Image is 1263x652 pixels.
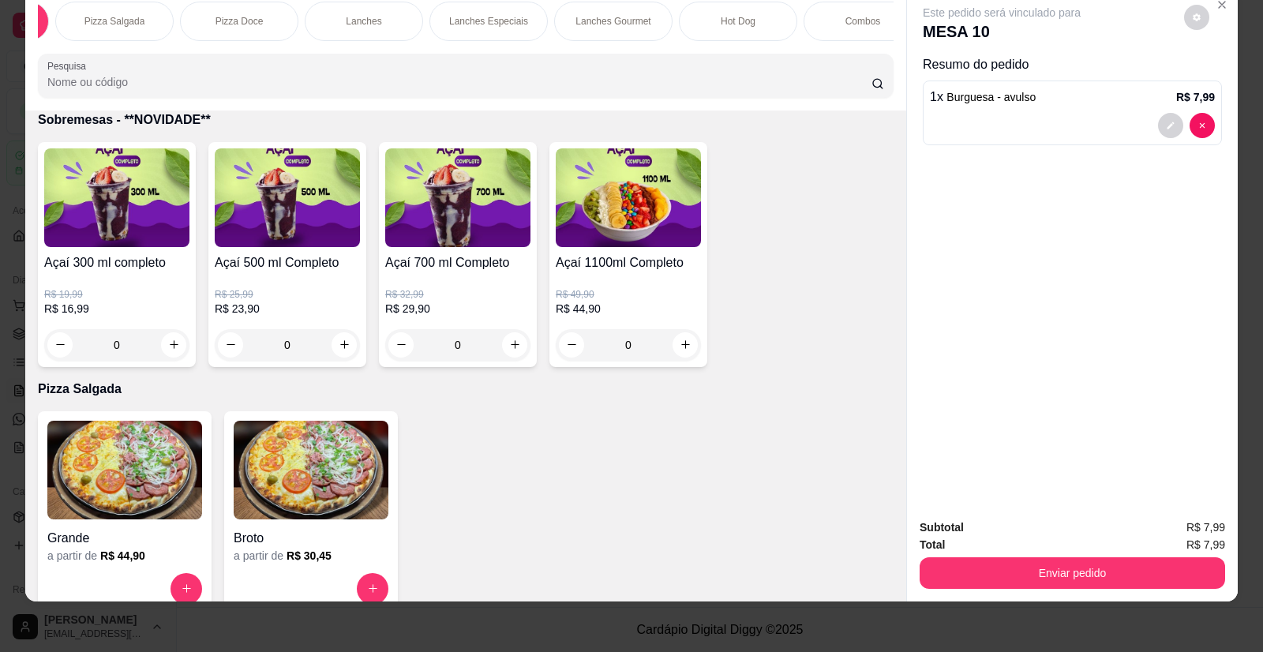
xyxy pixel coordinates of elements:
button: decrease-product-quantity [1158,113,1183,138]
p: R$ 16,99 [44,301,189,317]
p: Lanches [346,15,381,28]
h6: R$ 30,45 [287,548,332,564]
p: Combos [845,15,881,28]
button: decrease-product-quantity [1184,5,1209,30]
button: increase-product-quantity [332,332,357,358]
img: product-image [234,421,388,519]
p: Pizza Salgada [84,15,145,28]
button: decrease-product-quantity [388,332,414,358]
img: product-image [556,148,701,247]
label: Pesquisa [47,59,92,73]
h4: Açaí 1100ml Completo [556,253,701,272]
p: Sobremesas - **NOVIDADE** [38,111,894,129]
p: R$ 25,99 [215,288,360,301]
h4: Açaí 700 ml Completo [385,253,530,272]
button: increase-product-quantity [357,573,388,605]
p: Lanches Gourmet [575,15,650,28]
p: 1 x [930,88,1036,107]
h4: Broto [234,529,388,548]
p: R$ 29,90 [385,301,530,317]
div: a partir de [47,548,202,564]
p: Pizza Doce [215,15,264,28]
h4: Açaí 300 ml completo [44,253,189,272]
p: R$ 32,99 [385,288,530,301]
button: increase-product-quantity [502,332,527,358]
strong: Subtotal [920,521,964,534]
p: R$ 19,99 [44,288,189,301]
img: product-image [385,148,530,247]
img: product-image [47,421,202,519]
span: R$ 7,99 [1186,519,1225,536]
p: Resumo do pedido [923,55,1222,74]
p: MESA 10 [923,21,1081,43]
h4: Grande [47,529,202,548]
p: Hot Dog [721,15,755,28]
span: Burguesa - avulso [946,91,1036,103]
strong: Total [920,538,945,551]
img: product-image [215,148,360,247]
h6: R$ 44,90 [100,548,145,564]
button: decrease-product-quantity [218,332,243,358]
div: a partir de [234,548,388,564]
p: Lanches Especiais [449,15,528,28]
span: R$ 7,99 [1186,536,1225,553]
p: Pizza Salgada [38,380,894,399]
h4: Açaí 500 ml Completo [215,253,360,272]
p: R$ 44,90 [556,301,701,317]
p: R$ 23,90 [215,301,360,317]
button: decrease-product-quantity [1190,113,1215,138]
p: R$ 7,99 [1176,89,1215,105]
p: R$ 49,90 [556,288,701,301]
p: Este pedido será vinculado para [923,5,1081,21]
button: increase-product-quantity [171,573,202,605]
input: Pesquisa [47,74,871,90]
img: product-image [44,148,189,247]
button: Enviar pedido [920,557,1225,589]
